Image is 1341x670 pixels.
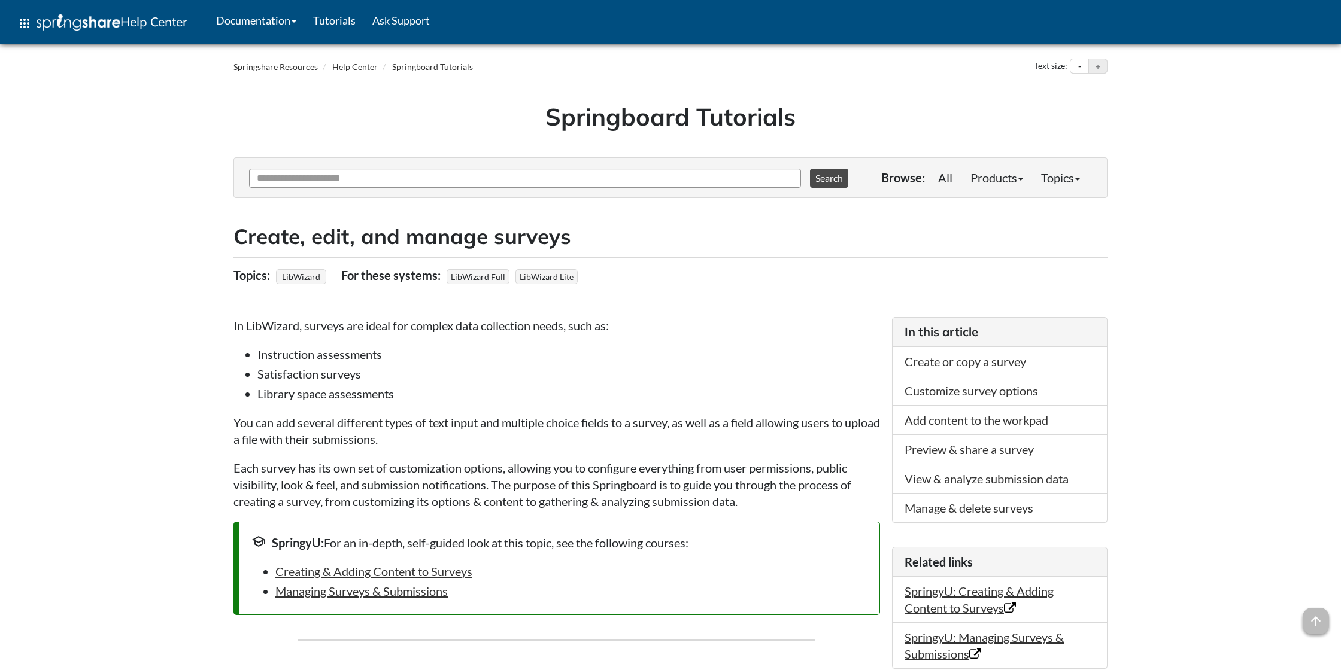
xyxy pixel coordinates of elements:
[447,269,509,284] span: LibWizard Full
[208,5,305,35] a: Documentation
[929,166,961,190] a: All
[233,459,880,510] p: Each survey has its own set of customization options, allowing you to configure everything from u...
[37,14,120,31] img: Springshare
[233,62,318,72] a: Springshare Resources
[257,346,880,363] li: Instruction assessments
[9,5,196,41] a: apps Help Center
[905,354,1026,368] a: Create or copy a survey
[1303,609,1329,623] a: arrow_upward
[233,414,880,447] p: You can add several different types of text input and multiple choice fields to a survey, as well...
[233,222,1108,251] h2: Create, edit, and manage surveys
[1070,59,1088,74] button: Decrease text size
[392,62,473,72] a: Springboard Tutorials
[17,16,32,31] span: apps
[905,471,1069,486] a: View & analyze submission data
[305,5,364,35] a: Tutorials
[251,534,867,551] div: For an in-depth, self-guided look at this topic, see the following courses:
[1032,166,1089,190] a: Topics
[881,169,925,186] p: Browse:
[341,264,444,287] div: For these systems:
[251,534,266,549] span: school
[272,535,324,550] strong: SpringyU:
[1031,59,1070,74] div: Text size:
[905,555,973,569] span: Related links
[1089,59,1107,74] button: Increase text size
[275,564,472,578] a: Creating & Adding Content to Surveys
[905,501,1033,515] a: Manage & delete surveys
[332,62,378,72] a: Help Center
[275,584,448,598] a: Managing Surveys & Submissions
[810,169,848,188] button: Search
[233,317,880,334] p: In LibWizard, surveys are ideal for complex data collection needs, such as:
[905,584,1054,615] a: SpringyU: Creating & Adding Content to Surveys
[280,268,322,285] a: LibWizard
[120,14,187,29] span: Help Center
[905,324,1095,340] h3: In this article
[242,100,1099,133] h1: Springboard Tutorials
[1303,608,1329,634] span: arrow_upward
[905,630,1064,661] a: SpringyU: Managing Surveys & Submissions
[905,413,1048,427] a: Add content to the workpad
[233,264,273,287] div: Topics:
[257,366,880,382] li: Satisfaction surveys
[961,166,1032,190] a: Products
[515,269,578,284] span: LibWizard Lite
[905,383,1038,398] a: Customize survey options
[905,442,1034,456] a: Preview & share a survey
[257,385,880,402] li: Library space assessments
[364,5,438,35] a: Ask Support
